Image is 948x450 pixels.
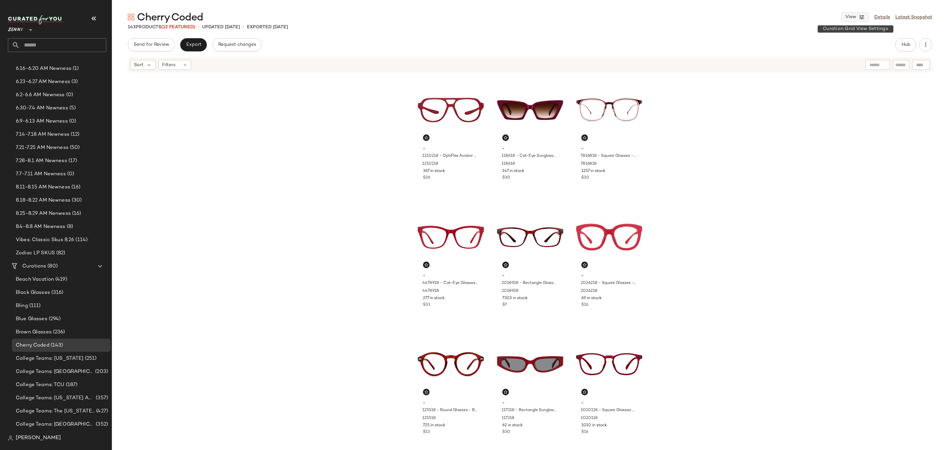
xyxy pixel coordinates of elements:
a: Latest Snapshot [895,14,932,21]
span: 367 in stock [423,168,445,174]
span: - [502,146,558,152]
span: College Teams: [US_STATE] [16,355,84,362]
button: View [841,12,869,22]
img: 118618-sunglasses-front-view.jpg [497,77,563,143]
span: (0) [65,91,73,99]
img: 2026218-eyeglasses-front-view.jpg [576,204,642,270]
span: Request changes [218,42,256,47]
div: Products [128,24,195,31]
span: 1210218 - OptiFlex Aviator Glasses - Red - Plastic [422,153,478,159]
span: 125518 - Round Glasses - Red - Plastic [422,408,478,413]
span: 8.4-8.8 AM Newness [16,223,66,231]
span: 725 in stock [423,423,445,429]
span: (187) [65,381,78,389]
span: 4478918 - Cat-Eye Glasses - Red - Acetate [422,280,478,286]
span: 8.18-8.22 AM Newness [16,197,70,204]
img: 125518-eyeglasses-front-view.jpg [418,331,484,398]
img: svg%3e [424,390,428,394]
span: (1) [71,65,79,72]
img: svg%3e [583,390,587,394]
span: 7816818 - Square Glasses - Cranberry - Mixed [581,153,636,159]
span: 8.25-8.29 AM Nenwess [16,210,71,217]
span: 277 in stock [423,295,445,301]
span: (357) [94,394,108,402]
span: (294) [47,315,61,323]
span: Filters [162,62,175,69]
span: College Teams: [US_STATE] A&M [16,394,94,402]
span: (251) [84,355,97,362]
span: College Teams: The [US_STATE] State [16,408,95,415]
span: $16 [581,429,588,435]
img: svg%3e [504,263,508,267]
span: View [845,14,856,20]
span: - [581,146,637,152]
span: (5) [68,104,76,112]
span: - [502,400,558,406]
p: updated [DATE] [202,24,240,31]
span: $7 [502,302,507,308]
span: Sort [134,62,144,69]
span: (0) [66,170,74,178]
span: $16 [581,302,588,308]
span: (82) [55,249,66,257]
span: 2026218 - Square Glasses - Cherry - Plastic [581,280,636,286]
span: $20 [581,175,589,181]
img: svg%3e [8,436,13,441]
span: $30 [502,175,510,181]
span: 118618 [502,161,515,167]
span: Cherry Coded [137,11,203,24]
span: (352) [94,421,108,428]
span: 7.7-7.11 AM Newness [16,170,66,178]
img: svg%3e [583,136,587,140]
span: (236) [52,328,65,336]
span: 69 in stock [581,295,602,301]
span: (8) [66,223,73,231]
span: 7816818 [581,161,597,167]
span: 118618 - Cat-Eye Sunglasses - Red - Acetate [502,153,557,159]
span: - [581,400,637,406]
span: (50) [68,144,80,152]
button: Hub [895,38,916,51]
span: 6.16-6.20 AM Newness [16,65,71,72]
button: Request changes [212,38,262,51]
span: College Teams: TCU [16,381,65,389]
button: Send for Review [128,38,175,51]
span: - [423,400,479,406]
img: 117318-sunglasses-front-view.jpg [497,331,563,398]
span: (12 Featured) [161,25,195,30]
span: 125518 [422,415,436,421]
span: - [423,146,479,152]
span: (316) [50,289,64,296]
img: 7816818-eyeglasses-front-view.jpg [576,77,642,143]
span: 7.28-8.1 AM Newness [16,157,67,165]
span: 62 in stock [502,423,523,429]
span: Vibes: Classic Skus 8.26 [16,236,74,244]
img: 2020118-eyeglasses-front-view.jpg [576,331,642,398]
span: 7.21-7.25 AM Newness [16,144,68,152]
span: $30 [502,429,510,435]
span: 6.23-6.27 AM Newness [16,78,70,86]
span: Blue Glasses [16,315,47,323]
span: 2026218 [581,288,597,294]
a: Details [874,14,890,21]
span: 7303 in stock [502,295,528,301]
span: 2018918 [502,288,518,294]
span: 147 in stock [502,168,524,174]
span: 2020118 [581,415,598,421]
img: 1210218-eyeglasses-front-view.jpg [418,77,484,143]
span: 1257 in stock [581,168,605,174]
span: 6.2-6.6 AM Newness [16,91,65,99]
span: College Teams: [GEOGRAPHIC_DATA] [16,421,94,428]
span: 1010 in stock [581,423,607,429]
span: (114) [74,236,88,244]
span: Export [186,42,201,47]
img: 2018918-eyeglasses-front-view.jpg [497,204,563,270]
img: svg%3e [504,390,508,394]
span: Cherry Coded [16,342,49,349]
span: 117318 - Rectangle Sunglasses - Red - Acetate [502,408,557,413]
span: (16) [71,210,81,217]
span: Black Glasses [16,289,50,296]
span: (30) [70,197,82,204]
span: Bling [16,302,28,310]
span: College Teams: [GEOGRAPHIC_DATA] [16,368,94,376]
